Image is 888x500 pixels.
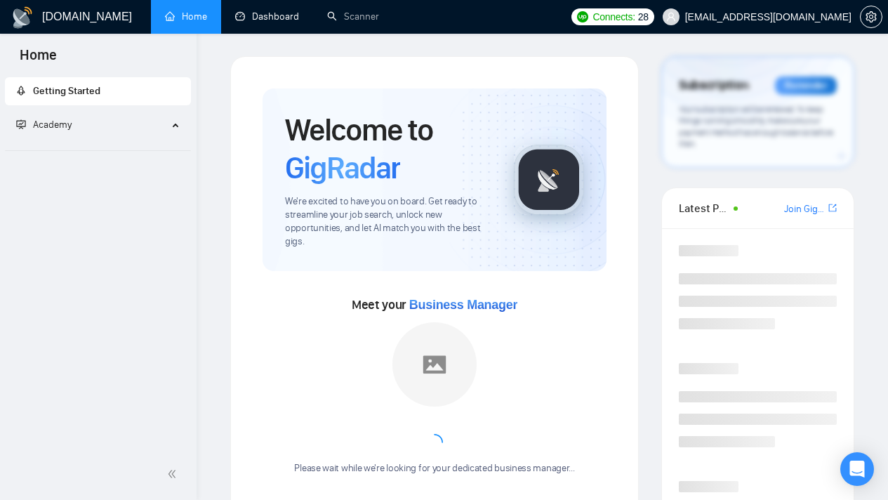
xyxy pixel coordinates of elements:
li: Academy Homepage [5,145,191,154]
span: Home [8,45,68,74]
a: searchScanner [327,11,379,22]
div: Please wait while we're looking for your dedicated business manager... [286,462,583,475]
span: setting [861,11,882,22]
a: export [828,202,837,215]
span: export [828,202,837,213]
a: dashboardDashboard [235,11,299,22]
span: fund-projection-screen [16,119,26,129]
img: gigradar-logo.png [514,145,584,215]
span: Connects: [592,9,635,25]
li: Getting Started [5,77,191,105]
span: Your subscription will be renewed. To keep things running smoothly, make sure your payment method... [679,104,833,150]
span: We're excited to have you on board. Get ready to streamline your job search, unlock new opportuni... [285,195,491,249]
a: setting [860,11,882,22]
span: Subscription [679,74,748,98]
span: Getting Started [33,85,100,97]
span: double-left [167,467,181,481]
span: 28 [638,9,649,25]
div: Open Intercom Messenger [840,452,874,486]
span: rocket [16,86,26,96]
span: loading [423,431,446,454]
a: Join GigRadar Slack Community [784,202,826,217]
span: Latest Posts from the GigRadar Community [679,199,729,217]
span: Academy [33,119,72,131]
button: setting [860,6,882,28]
img: placeholder.png [392,322,477,407]
img: upwork-logo.png [577,11,588,22]
span: Meet your [352,297,517,312]
span: user [666,12,676,22]
img: logo [11,6,34,29]
div: Reminder [775,77,837,95]
span: GigRadar [285,149,400,187]
h1: Welcome to [285,111,491,187]
span: Business Manager [409,298,517,312]
span: Academy [16,119,72,131]
a: homeHome [165,11,207,22]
